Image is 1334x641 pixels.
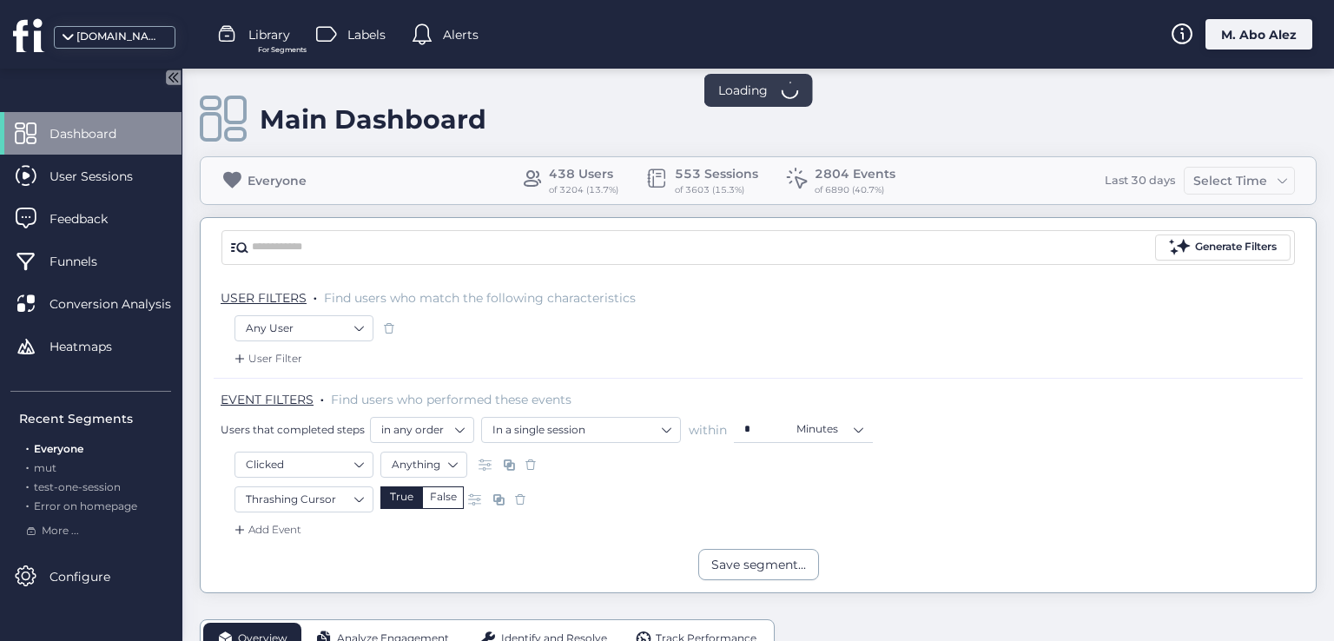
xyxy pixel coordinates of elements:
[50,337,138,356] span: Heatmaps
[26,496,29,512] span: .
[34,499,137,512] span: Error on homepage
[26,458,29,474] span: .
[711,555,806,574] div: Save segment...
[246,486,362,512] nz-select-item: Thrashing Cursor
[1195,239,1277,255] div: Generate Filters
[34,461,56,474] span: mut
[231,350,302,367] div: User Filter
[34,442,83,455] span: Everyone
[50,124,142,143] span: Dashboard
[50,167,159,186] span: User Sessions
[19,409,171,428] div: Recent Segments
[50,567,136,586] span: Configure
[258,44,307,56] span: For Segments
[492,417,670,443] nz-select-item: In a single session
[231,521,301,539] div: Add Event
[422,486,464,509] div: False
[26,439,29,455] span: .
[221,392,314,407] span: EVENT FILTERS
[260,103,486,135] div: Main Dashboard
[314,287,317,304] span: .
[718,81,768,100] span: Loading
[392,452,456,478] nz-select-item: Anything
[50,294,197,314] span: Conversion Analysis
[76,29,163,45] div: [DOMAIN_NAME]
[796,416,862,442] nz-select-item: Minutes
[248,25,290,44] span: Library
[324,290,636,306] span: Find users who match the following characteristics
[34,480,121,493] span: test-one-session
[50,209,134,228] span: Feedback
[689,421,727,439] span: within
[380,486,422,509] div: True
[221,290,307,306] span: USER FILTERS
[331,392,571,407] span: Find users who performed these events
[42,523,79,539] span: More ...
[347,25,386,44] span: Labels
[320,388,324,406] span: .
[246,315,362,341] nz-select-item: Any User
[26,477,29,493] span: .
[381,417,463,443] nz-select-item: in any order
[221,422,365,437] span: Users that completed steps
[50,252,123,271] span: Funnels
[443,25,479,44] span: Alerts
[246,452,362,478] nz-select-item: Clicked
[1155,235,1291,261] button: Generate Filters
[1205,19,1312,50] div: M. Abo Alez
